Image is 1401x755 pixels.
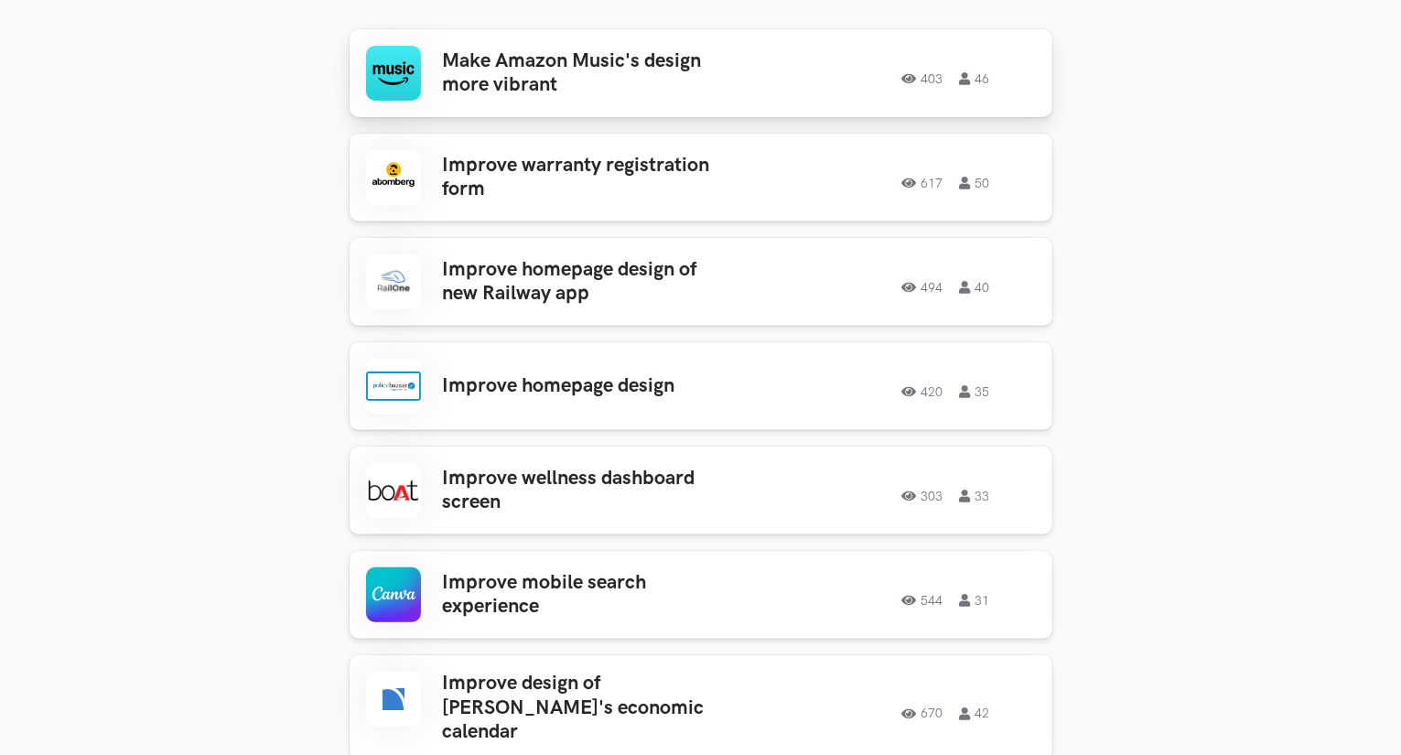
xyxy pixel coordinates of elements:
[960,281,990,294] span: 40
[443,49,728,98] h3: Make Amazon Music's design more vibrant
[902,490,943,502] span: 303
[443,467,728,515] h3: Improve wellness dashboard screen
[960,490,990,502] span: 33
[902,707,943,720] span: 670
[960,594,990,607] span: 31
[960,72,990,85] span: 46
[350,134,1052,221] a: Improve warranty registration form61750
[350,447,1052,534] a: Improve wellness dashboard screen30333
[443,374,728,398] h3: Improve homepage design
[902,594,943,607] span: 544
[902,385,943,398] span: 420
[960,385,990,398] span: 35
[443,258,728,307] h3: Improve homepage design of new Railway app
[960,707,990,720] span: 42
[350,238,1052,326] a: Improve homepage design of new Railway app49440
[960,177,990,189] span: 50
[902,281,943,294] span: 494
[443,672,728,744] h3: Improve design of [PERSON_NAME]'s economic calendar
[350,29,1052,117] a: Make Amazon Music's design more vibrant40346
[902,72,943,85] span: 403
[902,177,943,189] span: 617
[443,154,728,202] h3: Improve warranty registration form
[443,571,728,620] h3: Improve mobile search experience
[350,551,1052,639] a: Improve mobile search experience 544 31
[350,342,1052,430] a: Improve homepage design42035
